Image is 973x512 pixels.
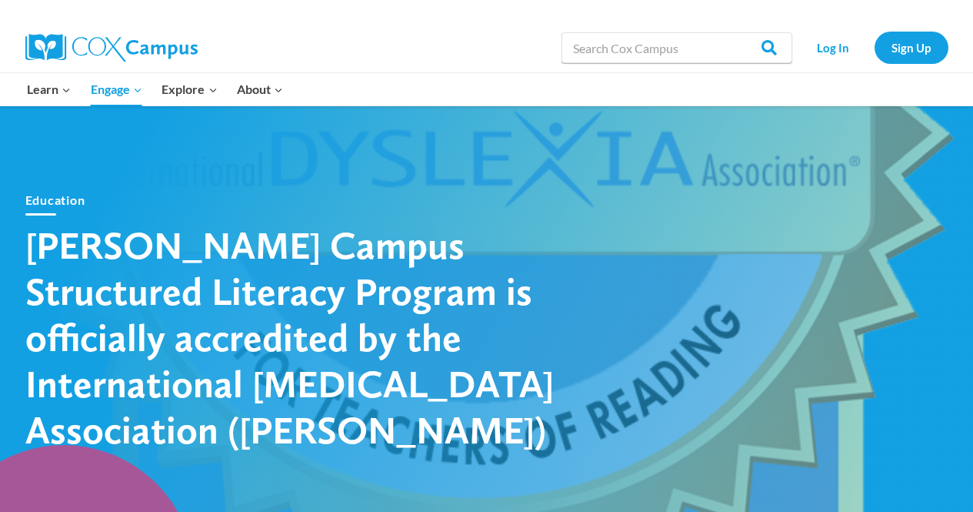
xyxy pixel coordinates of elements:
a: Sign Up [875,32,948,63]
span: Explore [162,79,217,99]
span: Learn [27,79,71,99]
img: Cox Campus [25,34,198,62]
nav: Primary Navigation [18,73,293,105]
span: About [237,79,283,99]
span: Engage [91,79,142,99]
a: Log In [800,32,867,63]
h1: [PERSON_NAME] Campus Structured Literacy Program is officially accredited by the International [M... [25,222,564,453]
a: Education [25,192,85,207]
nav: Secondary Navigation [800,32,948,63]
input: Search Cox Campus [561,32,792,63]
